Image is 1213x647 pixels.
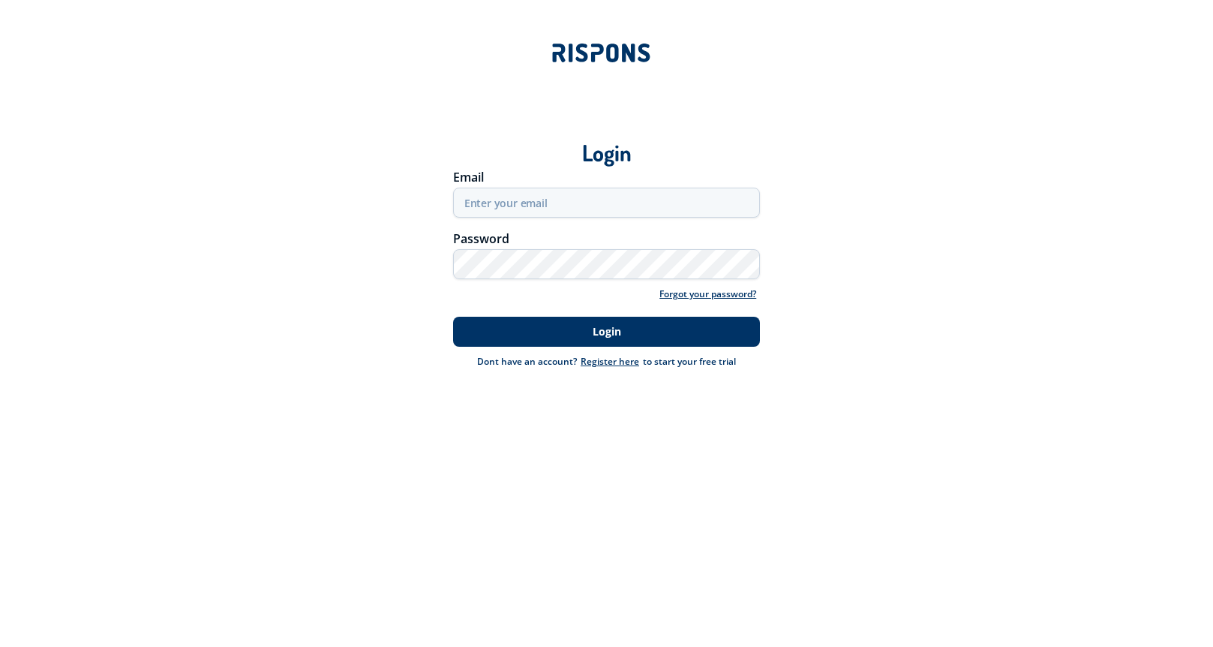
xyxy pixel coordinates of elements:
[477,354,577,369] div: Dont have an account?
[92,116,1121,167] div: Login
[453,317,761,347] button: Login
[577,354,736,369] div: to start your free trial
[453,233,761,245] div: Password
[577,355,643,368] a: Register here
[453,171,761,183] div: Email
[453,188,761,218] input: Enter your email
[656,287,760,302] a: Forgot your password?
